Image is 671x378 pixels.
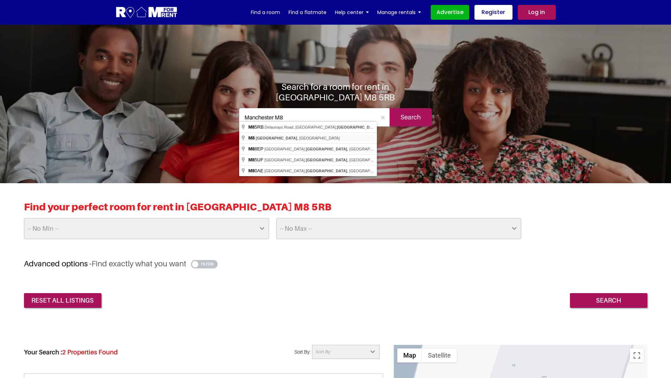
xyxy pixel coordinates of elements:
[251,7,280,18] a: Find a room
[248,146,265,151] span: 8EP
[335,7,369,18] a: Help center
[248,135,255,141] span: M8
[248,168,265,173] span: 0AE
[116,6,178,19] img: Logo for Room for Rent, featuring a welcoming design with a house icon and modern typography
[474,5,512,20] a: Register
[248,124,265,130] span: 5RB
[306,158,347,162] span: [GEOGRAPHIC_DATA]
[248,168,255,173] span: M8
[390,108,432,126] input: Search
[24,345,118,356] h4: Your Search :
[306,147,347,151] span: [GEOGRAPHIC_DATA]
[290,348,312,355] label: Sort By:
[288,7,327,18] a: Find a flatmate
[570,293,647,308] input: Search
[239,108,377,126] input: Where do you want to live. Search by town or postcode
[377,7,421,18] a: Manage rentals
[24,259,647,268] h3: Advanced options -
[248,157,265,162] span: 5UF
[239,81,432,103] h1: Search for a room for rent in [GEOGRAPHIC_DATA] M8 5RB
[397,348,422,362] button: Show street map
[265,147,390,151] span: [GEOGRAPHIC_DATA], , [GEOGRAPHIC_DATA]
[518,5,556,20] a: Log in
[431,5,469,20] a: Advertise
[630,348,644,362] button: Toggle fullscreen view
[92,259,186,268] span: Find exactly what you want
[265,158,390,162] span: [GEOGRAPHIC_DATA], , [GEOGRAPHIC_DATA]
[306,169,347,173] span: [GEOGRAPHIC_DATA]
[256,136,340,140] span: , [GEOGRAPHIC_DATA]
[337,125,378,129] span: [GEOGRAPHIC_DATA]
[248,124,255,130] span: M8
[256,136,297,140] span: [GEOGRAPHIC_DATA]
[62,348,118,356] span: 2 Properties Found
[24,201,647,218] h2: Find your perfect room for rent in [GEOGRAPHIC_DATA] M8 5RB
[265,125,421,129] span: Delaunays Road, [GEOGRAPHIC_DATA], , [GEOGRAPHIC_DATA]
[248,146,255,151] span: M8
[422,348,457,362] button: Show satellite imagery
[248,157,255,162] span: M8
[24,293,101,308] a: reset all listings
[265,169,390,173] span: [GEOGRAPHIC_DATA], , [GEOGRAPHIC_DATA]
